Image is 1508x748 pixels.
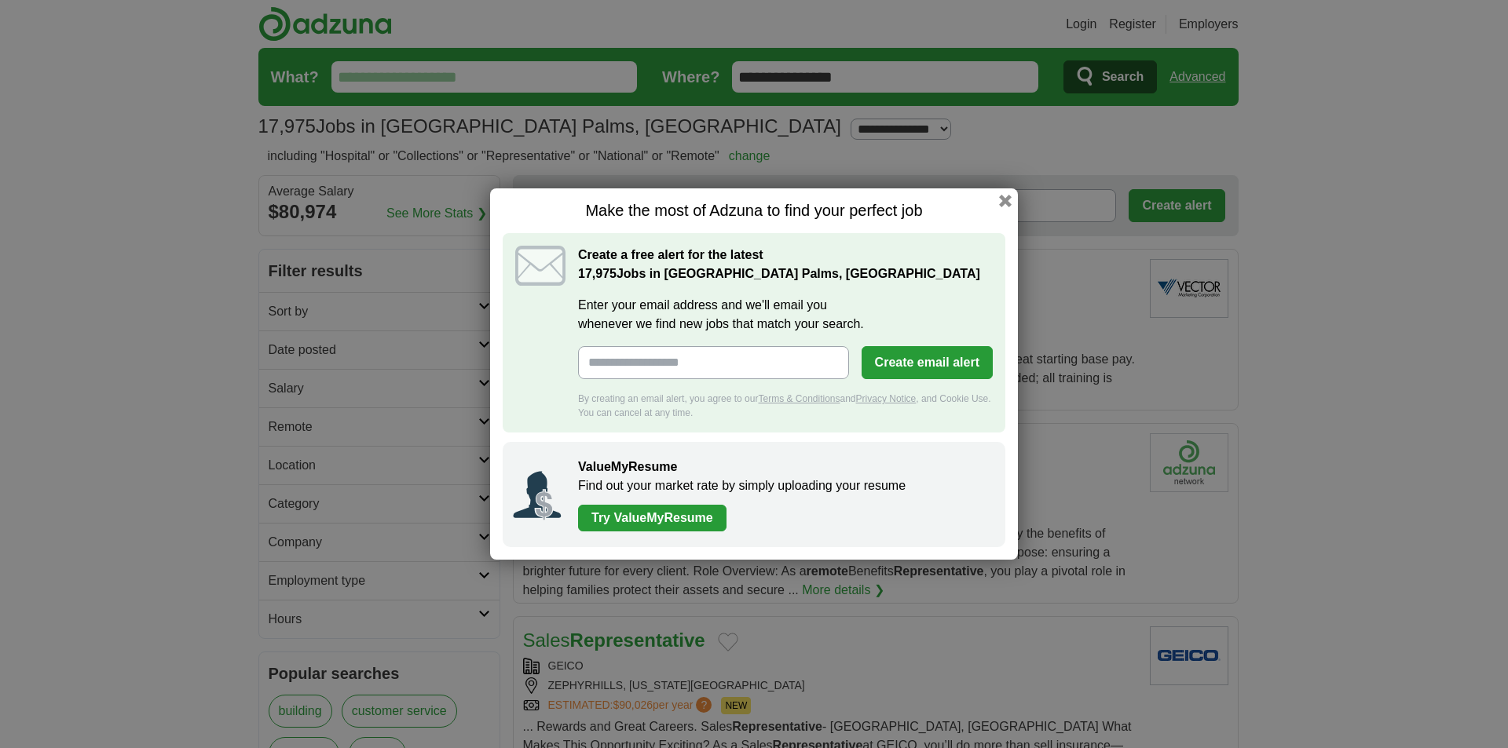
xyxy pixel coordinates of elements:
[515,246,565,286] img: icon_email.svg
[503,201,1005,221] h1: Make the most of Adzuna to find your perfect job
[758,393,840,404] a: Terms & Conditions
[856,393,917,404] a: Privacy Notice
[578,392,993,420] div: By creating an email alert, you agree to our and , and Cookie Use. You can cancel at any time.
[578,296,993,334] label: Enter your email address and we'll email you whenever we find new jobs that match your search.
[862,346,993,379] button: Create email alert
[578,458,990,476] h2: ValueMyResume
[578,265,617,283] span: 17,975
[578,267,980,280] strong: Jobs in [GEOGRAPHIC_DATA] Palms, [GEOGRAPHIC_DATA]
[578,246,993,283] h2: Create a free alert for the latest
[578,505,727,531] a: Try ValueMyResume
[578,476,990,495] p: Find out your market rate by simply uploading your resume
